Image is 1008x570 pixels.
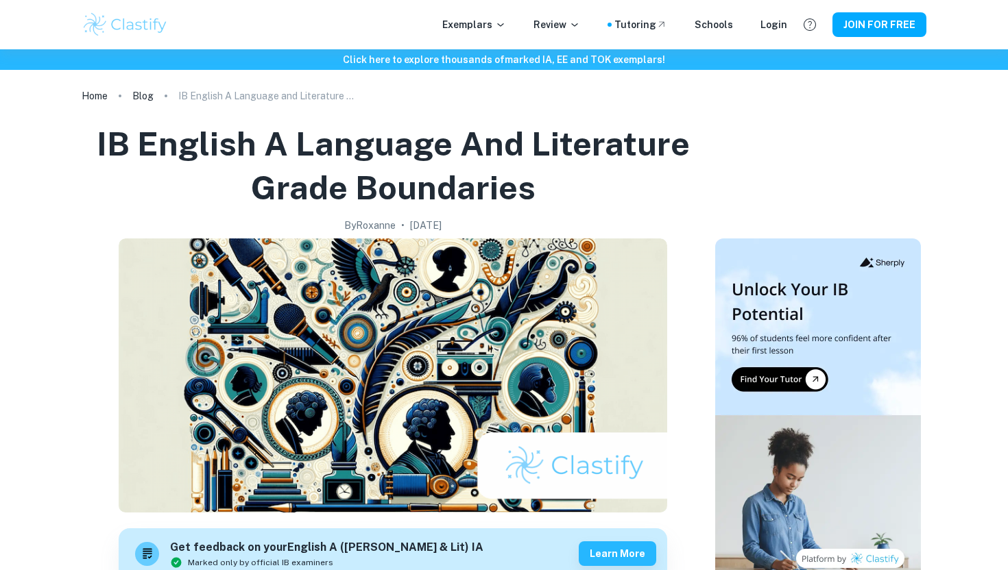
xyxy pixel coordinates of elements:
h6: Get feedback on your English A ([PERSON_NAME] & Lit) IA [170,539,483,556]
a: Tutoring [614,17,667,32]
a: Login [760,17,787,32]
p: • [401,218,405,233]
h2: [DATE] [410,218,442,233]
button: JOIN FOR FREE [832,12,926,37]
h6: Click here to explore thousands of marked IA, EE and TOK exemplars ! [3,52,1005,67]
a: Blog [132,86,154,106]
a: Home [82,86,108,106]
p: Review [533,17,580,32]
a: Schools [695,17,733,32]
button: Help and Feedback [798,13,821,36]
p: Exemplars [442,17,506,32]
img: Clastify logo [82,11,169,38]
span: Marked only by official IB examiners [188,556,333,569]
h1: IB English A Language and Literature Grade Boundaries [87,122,699,210]
h2: By Roxanne [344,218,396,233]
button: Learn more [579,541,656,566]
img: IB English A Language and Literature Grade Boundaries cover image [119,238,667,512]
p: IB English A Language and Literature Grade Boundaries [178,88,357,103]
